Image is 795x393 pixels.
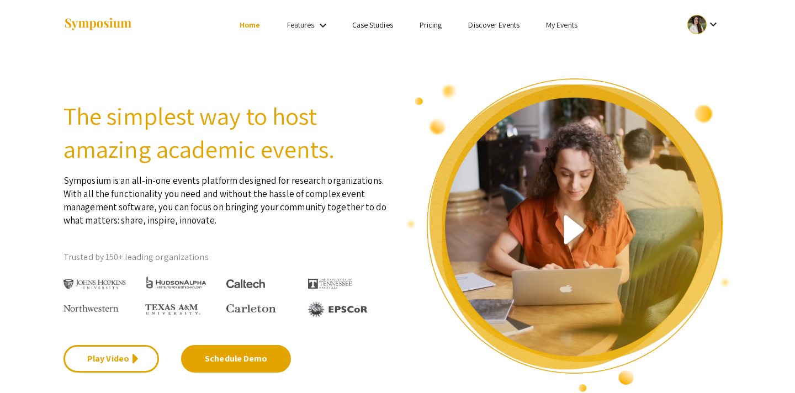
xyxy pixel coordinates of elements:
img: Caltech [226,279,265,289]
a: Features [287,20,315,30]
mat-icon: Expand Features list [316,19,330,32]
a: Case Studies [352,20,393,30]
img: video overview of Symposium [406,77,732,393]
a: My Events [546,20,577,30]
a: Discover Events [468,20,520,30]
p: Trusted by 150+ leading organizations [63,249,389,265]
img: The University of Tennessee [308,279,352,289]
img: Texas A&M University [145,304,200,315]
h2: The simplest way to host amazing academic events. [63,99,389,166]
p: Symposium is an all-in-one events platform designed for research organizations. With all the func... [63,166,389,227]
button: Expand account dropdown [676,12,732,37]
a: Play Video [63,345,159,373]
a: Pricing [420,20,442,30]
img: EPSCOR [308,301,369,317]
a: Schedule Demo [181,345,291,373]
a: Home [240,20,260,30]
img: HudsonAlpha [145,276,208,289]
img: Carleton [226,304,276,313]
img: Symposium by ForagerOne [63,17,132,32]
img: Johns Hopkins University [63,279,126,290]
img: Northwestern [63,305,119,311]
mat-icon: Expand account dropdown [707,18,720,31]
